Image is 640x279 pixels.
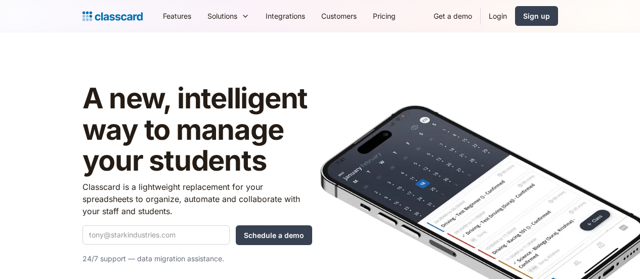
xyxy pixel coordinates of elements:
[82,225,312,245] form: Quick Demo Form
[82,9,143,23] a: Logo
[236,225,312,245] input: Schedule a demo
[82,225,230,245] input: tony@starkindustries.com
[199,5,258,27] div: Solutions
[207,11,237,21] div: Solutions
[313,5,365,27] a: Customers
[365,5,404,27] a: Pricing
[155,5,199,27] a: Features
[481,5,515,27] a: Login
[82,253,312,265] p: 24/7 support — data migration assistance.
[515,6,558,26] a: Sign up
[258,5,313,27] a: Integrations
[523,11,550,21] div: Sign up
[82,181,312,217] p: Classcard is a lightweight replacement for your spreadsheets to organize, automate and collaborat...
[82,83,312,177] h1: A new, intelligent way to manage your students
[425,5,480,27] a: Get a demo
